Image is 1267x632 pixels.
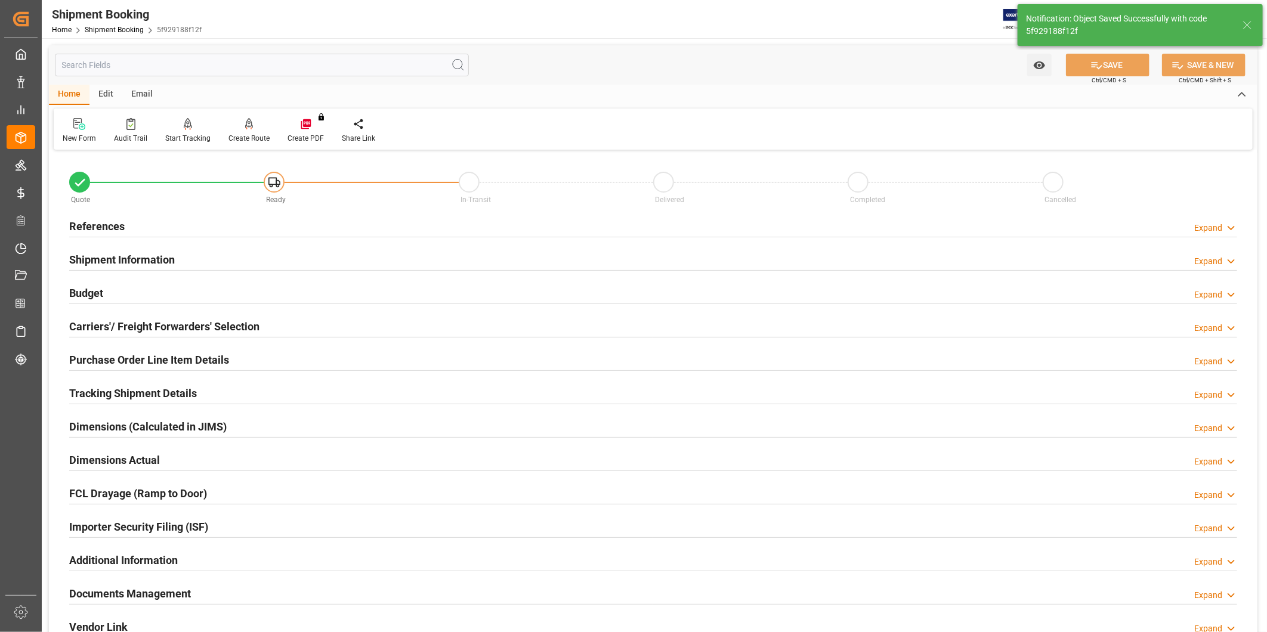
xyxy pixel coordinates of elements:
[55,54,469,76] input: Search Fields
[85,26,144,34] a: Shipment Booking
[165,133,211,144] div: Start Tracking
[1027,54,1052,76] button: open menu
[1092,76,1126,85] span: Ctrl/CMD + S
[69,585,191,602] h2: Documents Management
[122,85,162,105] div: Email
[1162,54,1246,76] button: SAVE & NEW
[69,519,208,535] h2: Importer Security Filing (ISF)
[342,133,375,144] div: Share Link
[69,552,178,568] h2: Additional Information
[69,485,207,501] h2: FCL Drayage (Ramp to Door)
[72,196,91,204] span: Quote
[1194,589,1222,602] div: Expand
[1066,54,1149,76] button: SAVE
[1194,389,1222,401] div: Expand
[1194,489,1222,501] div: Expand
[1044,196,1076,204] span: Cancelled
[461,196,491,204] span: In-Transit
[69,252,175,268] h2: Shipment Information
[89,85,122,105] div: Edit
[1194,456,1222,468] div: Expand
[1194,322,1222,334] div: Expand
[69,352,229,368] h2: Purchase Order Line Item Details
[69,218,125,234] h2: References
[1194,255,1222,268] div: Expand
[69,385,197,401] h2: Tracking Shipment Details
[1194,222,1222,234] div: Expand
[52,26,72,34] a: Home
[1026,13,1231,38] div: Notification: Object Saved Successfully with code 5f929188f12f
[1194,556,1222,568] div: Expand
[228,133,270,144] div: Create Route
[69,452,160,468] h2: Dimensions Actual
[1194,355,1222,368] div: Expand
[69,318,259,334] h2: Carriers'/ Freight Forwarders' Selection
[49,85,89,105] div: Home
[69,285,103,301] h2: Budget
[52,5,202,23] div: Shipment Booking
[1003,9,1044,30] img: Exertis%20JAM%20-%20Email%20Logo.jpg_1722504956.jpg
[1194,522,1222,535] div: Expand
[266,196,286,204] span: Ready
[114,133,147,144] div: Audit Trail
[69,419,227,435] h2: Dimensions (Calculated in JIMS)
[1194,289,1222,301] div: Expand
[850,196,885,204] span: Completed
[63,133,96,144] div: New Form
[1194,422,1222,435] div: Expand
[1179,76,1231,85] span: Ctrl/CMD + Shift + S
[655,196,684,204] span: Delivered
